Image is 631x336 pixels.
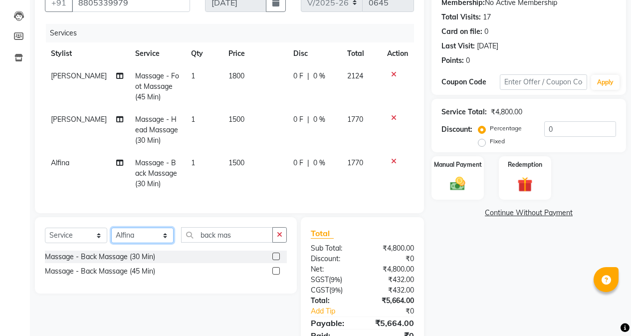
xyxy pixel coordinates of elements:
img: _gift.svg [513,175,537,194]
input: Enter Offer / Coupon Code [500,74,587,90]
span: Total [311,228,334,239]
span: 0 F [293,158,303,168]
span: 9% [331,286,341,294]
th: Price [222,42,287,65]
div: Points: [441,55,464,66]
span: 1770 [347,158,363,167]
a: Continue Without Payment [433,208,624,218]
div: ₹4,800.00 [491,107,522,117]
div: 0 [484,26,488,37]
span: CGST [311,286,329,295]
label: Fixed [490,137,505,146]
div: 17 [483,12,491,22]
th: Action [381,42,414,65]
span: 0 F [293,114,303,125]
span: Massage - Back Massage (30 Min) [135,158,177,188]
div: ₹0 [372,306,421,317]
label: Percentage [490,124,522,133]
label: Redemption [508,160,542,169]
div: Discount: [441,124,472,135]
div: ( ) [303,275,363,285]
div: Payable: [303,317,363,329]
div: Total: [303,296,363,306]
div: Net: [303,264,363,275]
label: Manual Payment [434,160,482,169]
div: Last Visit: [441,41,475,51]
div: ₹4,800.00 [362,264,421,275]
span: 1770 [347,115,363,124]
span: Massage - Head Massage (30 Min) [135,115,178,145]
th: Qty [185,42,222,65]
div: Card on file: [441,26,482,37]
span: Alfina [51,158,69,167]
span: [PERSON_NAME] [51,71,107,80]
div: Services [46,24,421,42]
div: Total Visits: [441,12,481,22]
span: SGST [311,275,329,284]
th: Total [341,42,381,65]
input: Search or Scan [181,227,273,243]
div: Massage - Back Massage (45 Min) [45,266,155,277]
span: | [307,71,309,81]
span: [PERSON_NAME] [51,115,107,124]
div: ( ) [303,285,363,296]
span: Massage - Foot Massage (45 Min) [135,71,179,101]
span: 1500 [228,158,244,167]
div: ₹0 [362,254,421,264]
span: 1500 [228,115,244,124]
span: 0 F [293,71,303,81]
div: ₹5,664.00 [362,296,421,306]
span: 0 % [313,114,325,125]
span: 1 [191,115,195,124]
div: ₹432.00 [362,285,421,296]
div: [DATE] [477,41,498,51]
div: Service Total: [441,107,487,117]
span: 0 % [313,71,325,81]
div: ₹4,800.00 [362,243,421,254]
div: ₹5,664.00 [362,317,421,329]
img: _cash.svg [445,175,470,193]
th: Service [129,42,185,65]
div: Discount: [303,254,363,264]
div: Massage - Back Massage (30 Min) [45,252,155,262]
div: Coupon Code [441,77,500,87]
div: ₹432.00 [362,275,421,285]
span: 0 % [313,158,325,168]
span: 1800 [228,71,244,80]
span: | [307,158,309,168]
div: Sub Total: [303,243,363,254]
th: Disc [287,42,341,65]
span: 1 [191,71,195,80]
div: 0 [466,55,470,66]
span: | [307,114,309,125]
a: Add Tip [303,306,372,317]
th: Stylist [45,42,129,65]
span: 1 [191,158,195,167]
span: 9% [331,276,340,284]
span: 2124 [347,71,363,80]
button: Apply [591,75,620,90]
